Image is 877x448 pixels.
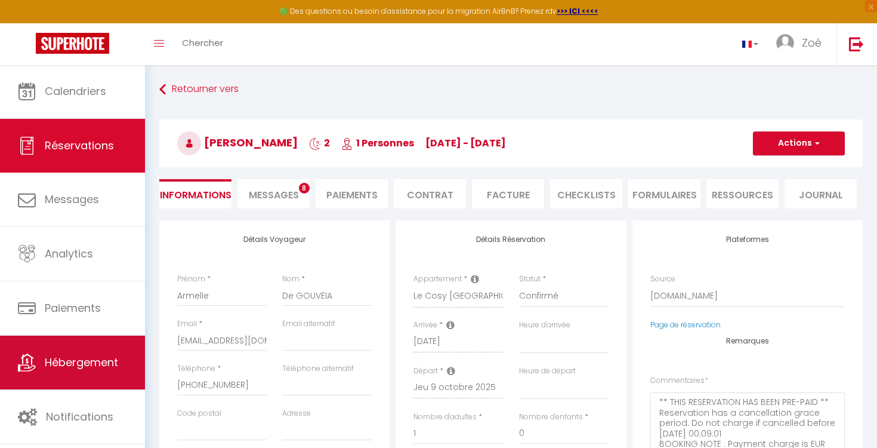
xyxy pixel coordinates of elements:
span: Messages [249,188,299,202]
span: Zoé [802,35,822,50]
li: Journal [785,179,857,208]
span: Paiements [45,300,101,315]
label: Heure d'arrivée [519,320,570,331]
li: Contrat [394,179,466,208]
label: Arrivée [413,320,437,331]
a: Retourner vers [159,79,863,100]
h4: Remarques [650,337,845,345]
li: CHECKLISTS [550,179,622,208]
label: Téléphone [177,363,215,375]
span: 2 [309,136,330,150]
img: logout [849,36,864,51]
button: Actions [753,131,845,155]
span: Calendriers [45,84,106,99]
label: Adresse [282,408,311,419]
li: Informations [159,179,231,208]
h4: Plateformes [650,235,845,244]
img: Super Booking [36,33,109,54]
span: Chercher [182,36,223,49]
a: >>> ICI <<<< [557,6,598,16]
label: Téléphone alternatif [282,363,354,375]
li: Facture [472,179,544,208]
label: Nom [282,274,299,285]
label: Email alternatif [282,318,335,330]
span: 8 [299,183,310,194]
img: ... [776,34,794,52]
label: Source [650,274,675,285]
label: Code postal [177,408,221,419]
span: Notifications [46,409,113,424]
li: Ressources [706,179,779,208]
a: Page de réservation [650,320,721,330]
h4: Détails Voyageur [177,235,372,244]
label: Email [177,318,197,330]
span: [DATE] - [DATE] [425,136,506,150]
span: Analytics [45,246,93,261]
h4: Détails Réservation [413,235,608,244]
label: Heure de départ [519,366,576,377]
label: Prénom [177,274,205,285]
label: Nombre d'enfants [519,412,583,423]
span: 1 Personnes [341,136,414,150]
label: Appartement [413,274,462,285]
span: Messages [45,192,99,207]
li: FORMULAIRES [628,179,700,208]
label: Statut [519,274,541,285]
a: ... Zoé [767,23,836,65]
span: Hébergement [45,355,118,370]
a: Chercher [173,23,232,65]
label: Commentaires [650,375,708,386]
label: Nombre d'adultes [413,412,477,423]
span: [PERSON_NAME] [177,135,298,150]
label: Départ [413,366,438,377]
li: Paiements [316,179,388,208]
span: Réservations [45,138,114,153]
